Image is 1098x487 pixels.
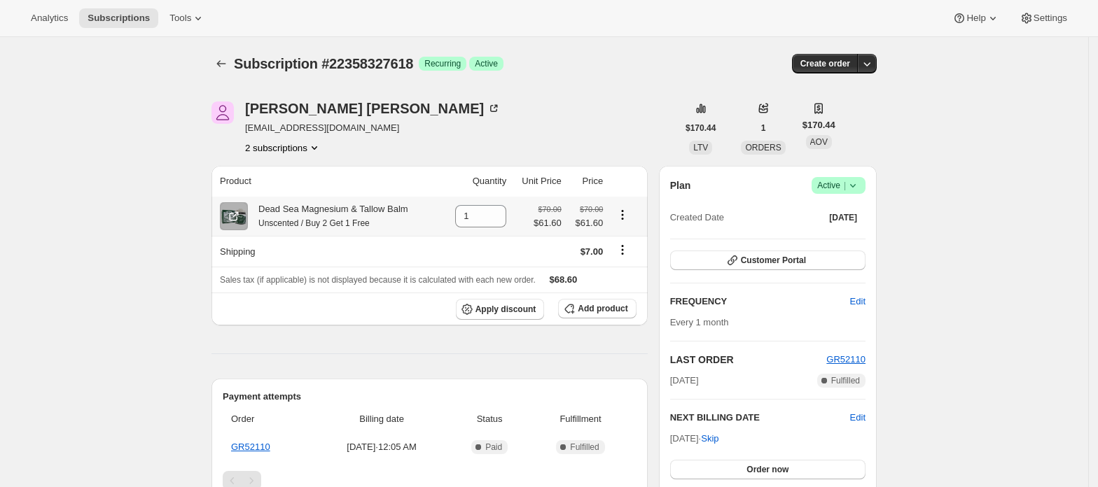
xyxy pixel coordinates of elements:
button: $170.44 [677,118,724,138]
small: Unscented / Buy 2 Get 1 Free [258,218,370,228]
button: Analytics [22,8,76,28]
span: Fulfilled [570,442,599,453]
span: Customer Portal [741,255,806,266]
button: 1 [753,118,774,138]
th: Product [211,166,442,197]
span: $170.44 [686,122,716,134]
button: Skip [693,428,727,450]
span: [DATE] [670,374,699,388]
span: $170.44 [802,118,835,132]
h2: LAST ORDER [670,353,827,367]
span: Status [454,412,524,426]
button: [DATE] [821,208,866,227]
span: [DATE] · 12:05 AM [317,440,446,454]
span: Settings [1034,13,1067,24]
span: Subscriptions [88,13,150,24]
span: $61.60 [534,216,562,230]
span: Fulfilled [831,375,860,386]
button: Product actions [245,141,321,155]
div: Dead Sea Magnesium & Tallow Balm [248,202,408,230]
span: Sales tax (if applicable) is not displayed because it is calculated with each new order. [220,275,536,285]
img: product img [220,202,248,230]
span: Edit [850,295,866,309]
span: | [844,180,846,191]
button: Edit [850,411,866,425]
button: Order now [670,460,866,479]
span: Tools [169,13,191,24]
th: Unit Price [510,166,566,197]
span: [DATE] [829,212,857,223]
button: Subscriptions [211,54,231,73]
span: Add product [578,303,627,314]
button: Product actions [611,207,634,223]
button: Customer Portal [670,250,866,270]
span: Subscription #22358327618 [234,56,413,71]
button: Add product [558,299,636,318]
small: $70.00 [580,205,603,213]
button: Shipping actions [611,242,634,257]
a: GR52110 [826,354,866,365]
span: Every 1 month [670,317,729,327]
button: Create order [792,54,859,73]
th: Price [566,166,607,197]
h2: NEXT BILLING DATE [670,411,850,425]
a: GR52110 [231,442,270,452]
span: Analytics [31,13,68,24]
button: Settings [1011,8,1076,28]
span: Created Date [670,211,724,225]
th: Order [223,404,313,435]
th: Quantity [442,166,510,197]
span: [EMAIL_ADDRESS][DOMAIN_NAME] [245,121,501,135]
span: Order now [746,464,788,475]
span: $7.00 [581,246,604,257]
h2: Plan [670,178,691,192]
button: Edit [842,290,874,313]
span: Recurring [424,58,461,69]
span: LTV [693,143,708,153]
small: $70.00 [538,205,562,213]
span: Paid [485,442,502,453]
span: Help [966,13,985,24]
span: $61.60 [570,216,603,230]
span: Skip [701,432,718,446]
button: GR52110 [826,353,866,367]
span: $68.60 [550,274,578,285]
span: Fulfillment [533,412,627,426]
span: Apply discount [475,304,536,315]
button: Apply discount [456,299,545,320]
div: [PERSON_NAME] [PERSON_NAME] [245,101,501,115]
span: ORDERS [745,143,781,153]
h2: FREQUENCY [670,295,850,309]
span: Active [817,178,860,192]
button: Tools [161,8,214,28]
span: AOV [810,137,828,147]
button: Subscriptions [79,8,158,28]
button: Help [944,8,1008,28]
th: Shipping [211,236,442,267]
span: Katie Womack [211,101,234,124]
span: Billing date [317,412,446,426]
span: 1 [761,122,766,134]
span: Active [475,58,498,69]
span: Create order [800,58,850,69]
span: [DATE] · [670,433,719,444]
h2: Payment attempts [223,390,637,404]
